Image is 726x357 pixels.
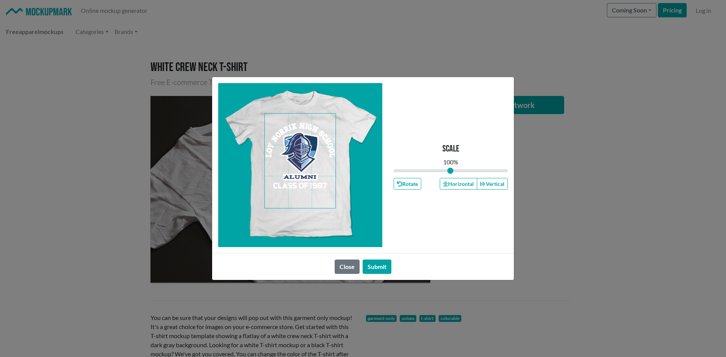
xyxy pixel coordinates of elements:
[394,178,421,190] button: Rotate
[443,158,458,167] div: 100 %
[442,144,459,155] p: Scale
[440,178,477,190] button: Horizontal
[363,260,391,274] button: Submit
[335,260,360,274] button: Close
[477,178,508,190] button: Vertical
